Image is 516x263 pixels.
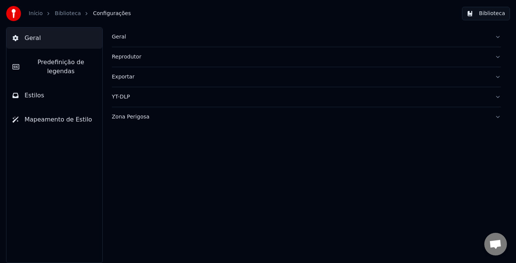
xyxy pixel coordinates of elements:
a: Início [29,10,43,17]
span: Mapeamento de Estilo [25,115,92,124]
div: Bate-papo aberto [484,233,507,255]
span: Configurações [93,10,131,17]
div: Geral [112,33,489,41]
span: Geral [25,34,41,43]
div: YT-DLP [112,93,489,101]
span: Predefinição de legendas [25,58,96,76]
button: Zona Perigosa [112,107,501,127]
img: youka [6,6,21,21]
button: Geral [112,27,501,47]
button: Exportar [112,67,501,87]
nav: breadcrumb [29,10,131,17]
button: Estilos [6,85,102,106]
a: Biblioteca [55,10,81,17]
button: Geral [6,28,102,49]
button: Mapeamento de Estilo [6,109,102,130]
div: Exportar [112,73,489,81]
div: Zona Perigosa [112,113,489,121]
div: Reprodutor [112,53,489,61]
button: Biblioteca [462,7,510,20]
button: Predefinição de legendas [6,52,102,82]
button: YT-DLP [112,87,501,107]
span: Estilos [25,91,44,100]
button: Reprodutor [112,47,501,67]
